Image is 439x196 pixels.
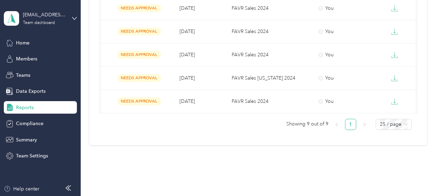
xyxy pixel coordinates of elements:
[286,119,328,129] span: Showing 9 out of 9
[179,75,195,81] span: [DATE]
[226,67,313,90] td: FAVR Sales Michigan 2024
[117,27,161,35] span: needs approval
[359,119,370,130] button: right
[319,5,377,12] div: You
[179,98,195,104] span: [DATE]
[331,119,342,130] button: left
[232,51,308,59] p: FAVR Sales 2024
[232,74,308,82] p: FAVR Sales [US_STATE] 2024
[4,185,39,193] button: Help center
[16,55,37,63] span: Members
[117,74,161,82] span: needs approval
[319,74,377,82] div: You
[400,157,439,196] iframe: Everlance-gr Chat Button Frame
[345,119,356,130] a: 1
[380,119,408,130] span: 25 / page
[16,152,48,160] span: Team Settings
[16,120,43,127] span: Compliance
[179,28,195,34] span: [DATE]
[117,97,161,105] span: needs approval
[117,51,161,59] span: needs approval
[16,72,30,79] span: Teams
[179,52,195,58] span: [DATE]
[16,88,46,95] span: Data Exports
[232,98,308,105] p: FAVR Sales 2024
[16,136,37,144] span: Summary
[226,20,313,43] td: FAVR Sales 2024
[23,11,66,18] div: [EMAIL_ADDRESS][DOMAIN_NAME]
[16,39,30,47] span: Home
[16,104,34,111] span: Reports
[362,122,367,126] span: right
[117,4,161,12] span: needs approval
[232,28,308,35] p: FAVR Sales 2024
[331,119,342,130] li: Previous Page
[319,51,377,59] div: You
[179,5,195,11] span: [DATE]
[319,28,377,35] div: You
[226,43,313,67] td: FAVR Sales 2024
[359,119,370,130] li: Next Page
[226,90,313,113] td: FAVR Sales 2024
[23,21,55,25] div: Team dashboard
[335,122,339,126] span: left
[319,98,377,105] div: You
[376,119,412,130] div: Page Size
[232,5,308,12] p: FAVR Sales 2024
